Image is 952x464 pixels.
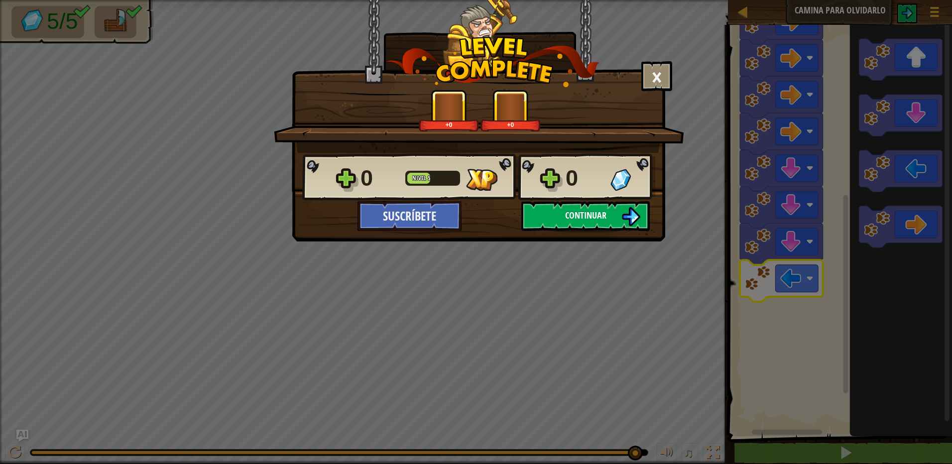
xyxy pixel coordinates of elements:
[421,121,477,128] div: +0
[360,162,399,194] div: 0
[466,169,497,191] img: XP Conseguida
[610,169,631,191] img: Gemas Conseguidas
[386,37,599,87] img: level_complete.png
[641,61,672,91] button: ×
[521,201,650,231] button: Continuar
[566,162,604,194] div: 0
[412,174,428,182] span: Nivel
[621,207,640,226] img: Continuar
[482,121,539,128] div: +0
[565,209,606,222] span: Continuar
[428,174,431,182] span: 5
[357,201,462,231] button: Suscríbete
